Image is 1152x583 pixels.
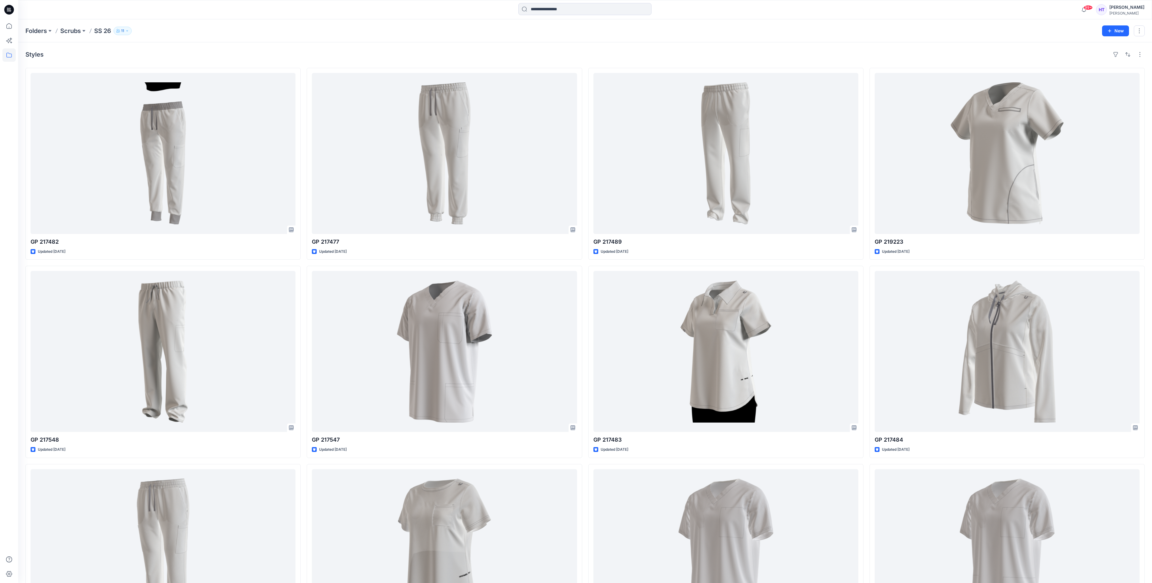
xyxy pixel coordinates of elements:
[312,73,577,234] a: GP 217477
[1109,11,1144,15] div: [PERSON_NAME]
[319,249,347,255] p: Updated [DATE]
[593,271,858,432] a: GP 217483
[593,238,858,246] p: GP 217489
[882,446,909,453] p: Updated [DATE]
[31,436,295,444] p: GP 217548
[875,238,1140,246] p: GP 219223
[875,73,1140,234] a: GP 219223
[1096,4,1107,15] div: HT
[25,51,44,58] h4: Styles
[114,27,132,35] button: 11
[312,271,577,432] a: GP 217547
[31,73,295,234] a: GP 217482
[875,436,1140,444] p: GP 217484
[601,446,628,453] p: Updated [DATE]
[25,27,47,35] a: Folders
[38,249,65,255] p: Updated [DATE]
[60,27,81,35] a: Scrubs
[1109,4,1144,11] div: [PERSON_NAME]
[312,436,577,444] p: GP 217547
[1102,25,1129,36] button: New
[601,249,628,255] p: Updated [DATE]
[593,73,858,234] a: GP 217489
[1084,5,1093,10] span: 99+
[875,271,1140,432] a: GP 217484
[94,27,111,35] p: SS 26
[593,436,858,444] p: GP 217483
[38,446,65,453] p: Updated [DATE]
[312,238,577,246] p: GP 217477
[31,271,295,432] a: GP 217548
[121,28,124,34] p: 11
[31,238,295,246] p: GP 217482
[319,446,347,453] p: Updated [DATE]
[882,249,909,255] p: Updated [DATE]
